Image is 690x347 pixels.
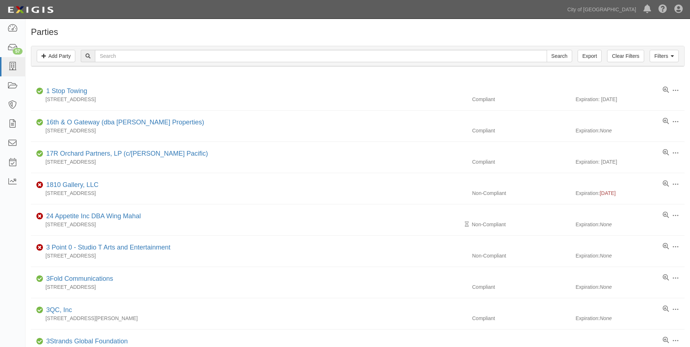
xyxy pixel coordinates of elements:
[43,306,72,315] div: 3QC, Inc
[663,149,669,156] a: View results summary
[467,190,575,197] div: Non-Compliant
[36,183,43,188] i: Non-Compliant
[575,127,684,134] div: Expiration:
[663,118,669,125] a: View results summary
[578,50,602,62] a: Export
[95,50,547,62] input: Search
[43,149,208,159] div: 17R Orchard Partners, LP (c/o Heller Pacific)
[46,244,171,251] a: 3 Point 0 - Studio T Arts and Entertainment
[31,127,467,134] div: [STREET_ADDRESS]
[36,339,43,344] i: Compliant
[43,274,113,284] div: 3Fold Communications
[467,315,575,322] div: Compliant
[37,50,75,62] a: Add Party
[31,283,467,291] div: [STREET_ADDRESS]
[600,284,612,290] i: None
[31,96,467,103] div: [STREET_ADDRESS]
[650,50,679,62] a: Filters
[43,243,171,252] div: 3 Point 0 - Studio T Arts and Entertainment
[575,96,684,103] div: Expiration: [DATE]
[31,158,467,165] div: [STREET_ADDRESS]
[43,87,87,96] div: 1 Stop Towing
[663,212,669,219] a: View results summary
[43,212,141,221] div: 24 Appetite Inc DBA Wing Mahal
[36,245,43,250] i: Non-Compliant
[575,190,684,197] div: Expiration:
[658,5,667,14] i: Help Center - Complianz
[36,308,43,313] i: Compliant
[46,87,87,95] a: 1 Stop Towing
[36,120,43,125] i: Compliant
[31,190,467,197] div: [STREET_ADDRESS]
[575,283,684,291] div: Expiration:
[467,252,575,259] div: Non-Compliant
[663,87,669,94] a: View results summary
[43,118,204,127] div: 16th & O Gateway (dba Ravel Rasmussen Properties)
[575,252,684,259] div: Expiration:
[13,48,23,55] div: 57
[575,221,684,228] div: Expiration:
[31,252,467,259] div: [STREET_ADDRESS]
[36,151,43,156] i: Compliant
[31,315,467,322] div: [STREET_ADDRESS][PERSON_NAME]
[600,222,612,227] i: None
[467,96,575,103] div: Compliant
[600,190,616,196] span: [DATE]
[467,221,575,228] div: Non-Compliant
[663,274,669,282] a: View results summary
[46,212,141,220] a: 24 Appetite Inc DBA Wing Mahal
[46,150,208,157] a: 17R Orchard Partners, LP (c/[PERSON_NAME] Pacific)
[663,243,669,250] a: View results summary
[663,337,669,344] a: View results summary
[607,50,644,62] a: Clear Filters
[36,214,43,219] i: Non-Compliant
[663,180,669,188] a: View results summary
[36,276,43,282] i: Compliant
[5,3,56,16] img: logo-5460c22ac91f19d4615b14bd174203de0afe785f0fc80cf4dbbc73dc1793850b.png
[467,158,575,165] div: Compliant
[36,89,43,94] i: Compliant
[46,119,204,126] a: 16th & O Gateway (dba [PERSON_NAME] Properties)
[46,275,113,282] a: 3Fold Communications
[600,253,612,259] i: None
[467,283,575,291] div: Compliant
[46,181,99,188] a: 1810 Gallery, LLC
[600,128,612,133] i: None
[31,27,685,37] h1: Parties
[46,338,128,345] a: 3Strands Global Foundation
[43,337,128,346] div: 3Strands Global Foundation
[575,158,684,165] div: Expiration: [DATE]
[467,127,575,134] div: Compliant
[547,50,572,62] input: Search
[600,315,612,321] i: None
[575,315,684,322] div: Expiration:
[46,306,72,314] a: 3QC, Inc
[465,222,469,227] i: Pending Review
[43,180,99,190] div: 1810 Gallery, LLC
[663,306,669,313] a: View results summary
[31,221,467,228] div: [STREET_ADDRESS]
[564,2,640,17] a: City of [GEOGRAPHIC_DATA]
